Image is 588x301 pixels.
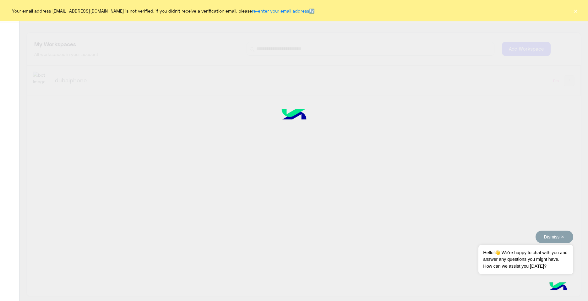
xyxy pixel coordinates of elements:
[12,8,314,14] span: Your email address [EMAIL_ADDRESS][DOMAIN_NAME] is not verified, if you didn't receive a verifica...
[572,8,579,14] button: ×
[547,276,569,298] img: hulul-logo.png
[252,8,309,14] a: re-enter your email address
[536,231,573,243] button: Dismiss ✕
[478,245,573,274] span: Hello!👋 We're happy to chat with you and answer any questions you might have. How can we assist y...
[270,99,318,131] img: hulul-logo.png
